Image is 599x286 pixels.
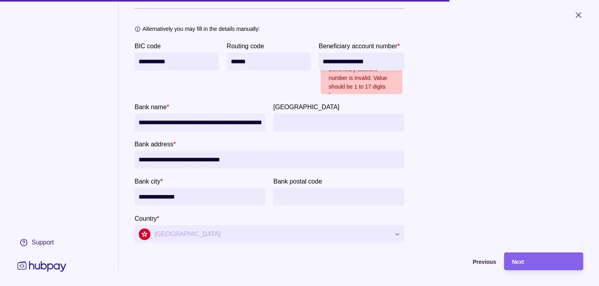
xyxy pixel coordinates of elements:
[273,178,322,185] p: Bank postal code
[319,43,397,49] p: Beneficiary account number
[135,102,169,112] label: Bank name
[512,259,524,265] span: Next
[135,214,159,223] label: Country
[277,188,400,206] input: Bank postal code
[135,141,173,148] p: Bank address
[139,53,215,70] input: BIC code
[32,238,54,247] div: Support
[231,53,307,70] input: Routing code
[135,178,160,185] p: Bank city
[417,252,496,270] button: Previous
[323,53,400,70] input: Beneficiary account number
[329,65,394,100] p: Beneficiary account number is invalid. Value should be 1 to 17 digits long.
[135,176,163,186] label: Bank city
[273,102,339,112] label: Bank province
[473,259,496,265] span: Previous
[139,188,261,206] input: Bank city
[135,215,157,222] p: Country
[143,25,260,33] p: Alternatively you may fill in the details manually:
[139,114,261,131] input: bankName
[139,151,400,169] input: Bank address
[273,104,339,110] p: [GEOGRAPHIC_DATA]
[135,104,167,110] p: Bank name
[16,234,68,251] a: Support
[135,43,161,49] p: BIC code
[273,176,322,186] label: Bank postal code
[564,6,593,24] button: Close
[135,139,176,149] label: Bank address
[227,41,264,51] label: Routing code
[227,43,264,49] p: Routing code
[277,114,400,131] input: Bank province
[319,41,400,51] label: Beneficiary account number
[504,252,583,270] button: Next
[135,41,161,51] label: BIC code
